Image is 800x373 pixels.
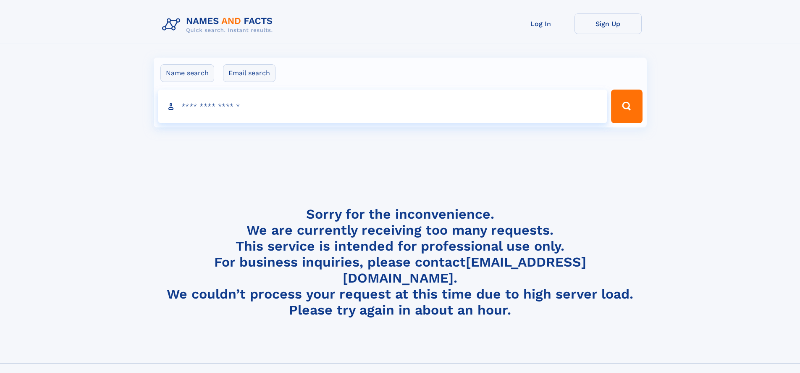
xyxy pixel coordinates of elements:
[159,206,642,318] h4: Sorry for the inconvenience. We are currently receiving too many requests. This service is intend...
[611,90,642,123] button: Search Button
[343,254,586,286] a: [EMAIL_ADDRESS][DOMAIN_NAME]
[507,13,574,34] a: Log In
[223,64,275,82] label: Email search
[159,13,280,36] img: Logo Names and Facts
[160,64,214,82] label: Name search
[574,13,642,34] a: Sign Up
[158,90,608,123] input: search input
